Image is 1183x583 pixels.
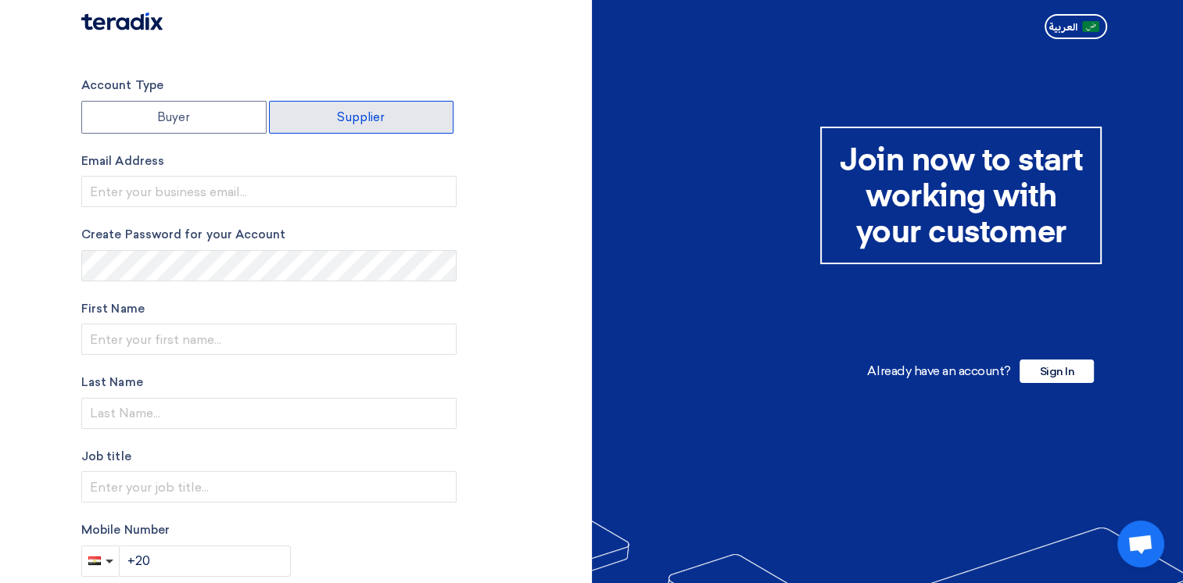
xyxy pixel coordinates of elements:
[81,101,267,134] label: Buyer
[81,152,457,170] label: Email Address
[120,545,291,577] input: Enter phone number...
[81,226,457,244] label: Create Password for your Account
[1082,21,1099,33] img: ar-AR.png
[81,13,163,30] img: Teradix logo
[81,471,457,503] input: Enter your job title...
[1020,359,1094,383] span: Sign In
[1020,363,1094,378] a: Sign In
[820,127,1102,264] div: Join now to start working with your customer
[81,176,457,207] input: Enter your business email...
[81,77,457,95] label: Account Type
[867,363,1010,378] span: Already have an account?
[81,521,457,539] label: Mobile Number
[1045,14,1107,39] button: العربية
[81,398,457,429] input: Last Name...
[269,101,454,134] label: Supplier
[81,324,457,355] input: Enter your first name...
[81,448,457,466] label: Job title
[81,374,457,392] label: Last Name
[81,300,457,318] label: First Name
[1049,22,1077,33] span: العربية
[1117,520,1164,567] div: Open chat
